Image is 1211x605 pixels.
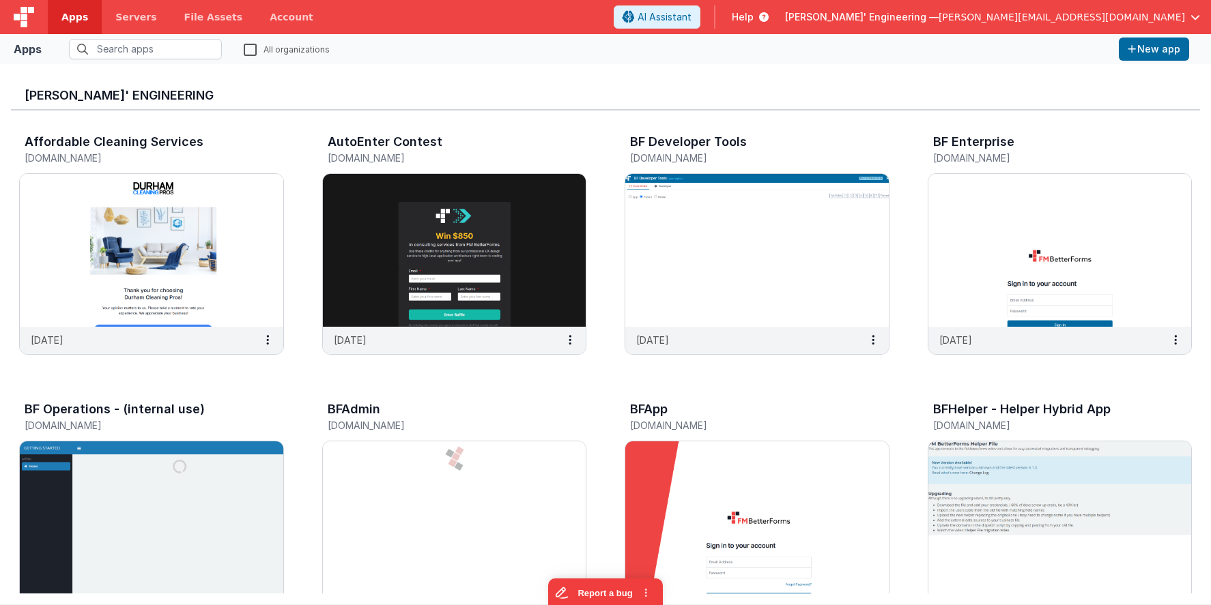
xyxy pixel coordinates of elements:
p: [DATE] [636,333,669,347]
span: AI Assistant [638,10,692,24]
h5: [DOMAIN_NAME] [630,153,855,163]
h3: BFAdmin [328,402,380,416]
p: [DATE] [31,333,63,347]
span: Servers [115,10,156,24]
p: [DATE] [939,333,972,347]
h5: [DOMAIN_NAME] [328,420,553,430]
h3: BF Developer Tools [630,135,747,149]
h5: [DOMAIN_NAME] [933,153,1158,163]
h3: Affordable Cleaning Services [25,135,203,149]
h3: BF Enterprise [933,135,1014,149]
div: Apps [14,41,42,57]
span: File Assets [184,10,243,24]
h5: [DOMAIN_NAME] [25,420,250,430]
span: [PERSON_NAME]' Engineering — [785,10,939,24]
h3: BFHelper - Helper Hybrid App [933,402,1111,416]
button: [PERSON_NAME]' Engineering — [PERSON_NAME][EMAIL_ADDRESS][DOMAIN_NAME] [785,10,1200,24]
h5: [DOMAIN_NAME] [25,153,250,163]
button: New app [1119,38,1189,61]
h3: AutoEnter Contest [328,135,442,149]
label: All organizations [244,42,330,55]
h3: [PERSON_NAME]' Engineering [25,89,1186,102]
h5: [DOMAIN_NAME] [933,420,1158,430]
span: Help [732,10,754,24]
span: Apps [61,10,88,24]
h5: [DOMAIN_NAME] [630,420,855,430]
h5: [DOMAIN_NAME] [328,153,553,163]
p: [DATE] [334,333,367,347]
span: [PERSON_NAME][EMAIL_ADDRESS][DOMAIN_NAME] [939,10,1185,24]
h3: BF Operations - (internal use) [25,402,205,416]
input: Search apps [69,39,222,59]
h3: BFApp [630,402,668,416]
button: AI Assistant [614,5,700,29]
